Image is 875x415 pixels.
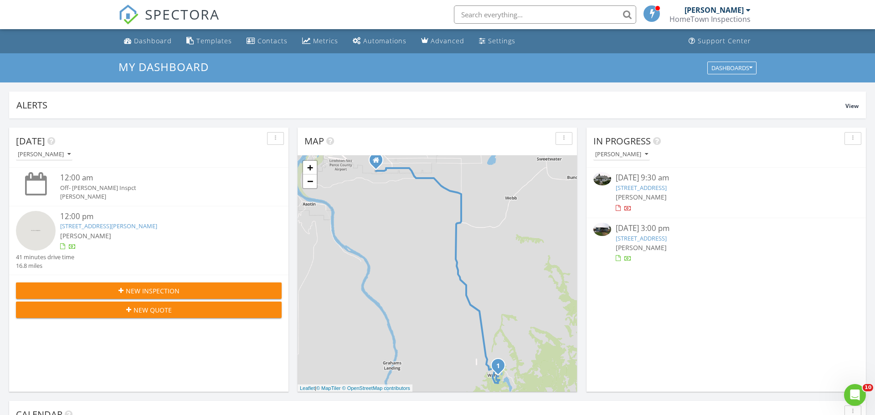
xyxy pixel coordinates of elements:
span: [PERSON_NAME] [60,231,111,240]
button: [PERSON_NAME] [16,149,72,161]
div: [PERSON_NAME] [60,192,259,201]
a: [STREET_ADDRESS][PERSON_NAME] [60,222,157,230]
div: 41118 Waha Glen Rd, Lewiston, ID 83501 [498,365,504,371]
div: Settings [488,36,515,45]
a: Support Center [685,33,755,50]
span: New Inspection [126,286,180,296]
div: [DATE] 3:00 pm [616,223,837,234]
a: Zoom in [303,161,317,174]
div: [PERSON_NAME] [18,151,71,158]
div: Off- [PERSON_NAME] Inspct [60,184,259,192]
span: My Dashboard [118,59,209,74]
span: In Progress [593,135,651,147]
img: streetview [16,211,56,251]
span: [PERSON_NAME] [616,243,667,252]
button: Dashboards [707,61,757,74]
button: New Inspection [16,282,282,299]
button: [PERSON_NAME] [593,149,650,161]
a: Advanced [417,33,468,50]
a: SPECTORA [118,12,220,31]
div: Templates [196,36,232,45]
div: [PERSON_NAME] [685,5,744,15]
img: The Best Home Inspection Software - Spectora [118,5,139,25]
a: Zoom out [303,174,317,188]
div: Alerts [16,99,845,111]
a: Dashboard [120,33,175,50]
span: SPECTORA [145,5,220,24]
div: 16.8 miles [16,261,74,270]
div: 1030 Hemlock Ave. , Lewiston ID 83501 [376,160,381,165]
a: 12:00 pm [STREET_ADDRESS][PERSON_NAME] [PERSON_NAME] 41 minutes drive time 16.8 miles [16,211,282,271]
a: Leaflet [300,385,315,391]
a: [STREET_ADDRESS] [616,184,667,192]
div: | [298,384,412,392]
div: [DATE] 9:30 am [616,172,837,184]
img: 9351223%2Fcover_photos%2F48P4mT6j6GFR5LjS9u1z%2Fsmall.jpg [593,223,611,236]
i: 1 [496,363,500,369]
span: [PERSON_NAME] [616,193,667,201]
div: Dashboard [134,36,172,45]
a: Automations (Basic) [349,33,410,50]
input: Search everything... [454,5,636,24]
span: [DATE] [16,135,45,147]
a: Contacts [243,33,291,50]
img: 9370449%2Fcover_photos%2FTBayGiAvq9YR6Fvs4T7c%2Fsmall.jpg [593,172,611,185]
div: [PERSON_NAME] [595,151,648,158]
div: Contacts [257,36,288,45]
a: [STREET_ADDRESS] [616,234,667,242]
div: Dashboards [711,65,752,71]
div: Support Center [698,36,751,45]
a: [DATE] 3:00 pm [STREET_ADDRESS] [PERSON_NAME] [593,223,859,263]
a: © MapTiler [316,385,341,391]
div: Automations [363,36,407,45]
div: 12:00 pm [60,211,259,222]
span: View [845,102,859,110]
button: New Quote [16,302,282,318]
a: © OpenStreetMap contributors [342,385,410,391]
a: Settings [475,33,519,50]
span: New Quote [134,305,172,315]
div: HomeTown Inspections [669,15,751,24]
div: 41 minutes drive time [16,253,74,261]
div: Metrics [313,36,338,45]
span: 10 [863,384,873,391]
a: [DATE] 9:30 am [STREET_ADDRESS] [PERSON_NAME] [593,172,859,213]
a: Templates [183,33,236,50]
div: 12:00 am [60,172,259,184]
iframe: Intercom live chat [844,384,866,406]
span: Map [304,135,324,147]
a: Metrics [299,33,342,50]
div: Advanced [431,36,464,45]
